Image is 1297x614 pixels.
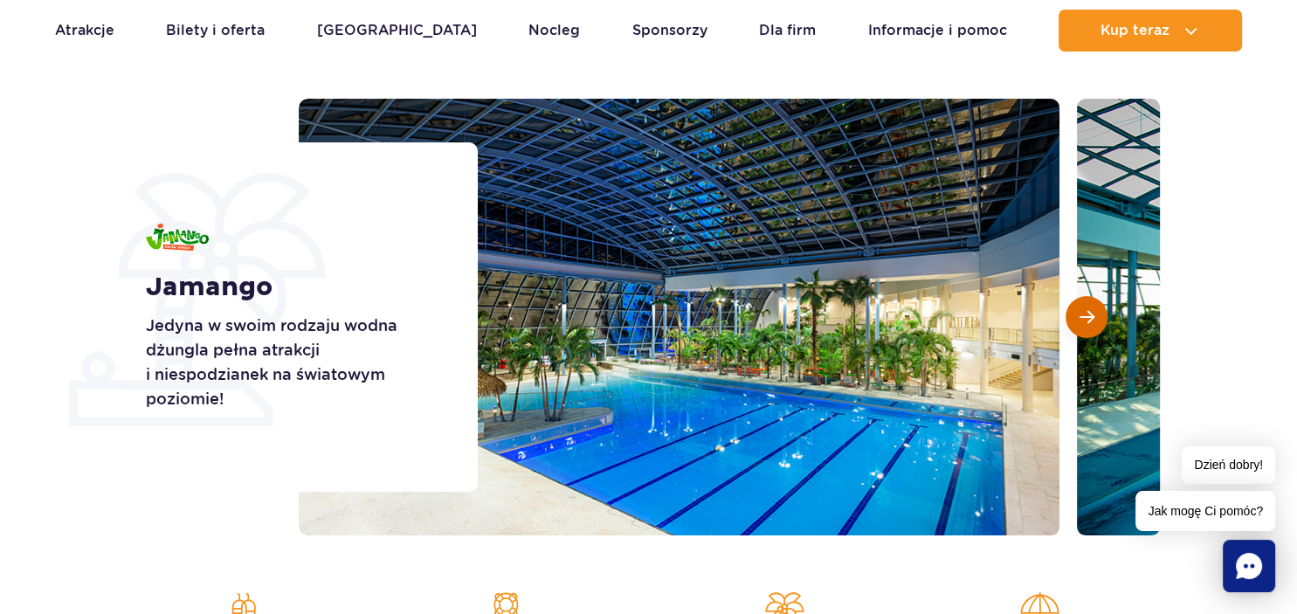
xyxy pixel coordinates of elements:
[317,10,477,52] a: [GEOGRAPHIC_DATA]
[528,10,580,52] a: Nocleg
[1100,23,1169,38] span: Kup teraz
[166,10,265,52] a: Bilety i oferta
[1066,296,1107,338] button: Następny slajd
[868,10,1007,52] a: Informacje i pomoc
[146,272,438,303] h1: Jamango
[632,10,707,52] a: Sponsorzy
[759,10,816,52] a: Dla firm
[1223,540,1275,592] div: Chat
[146,224,209,251] img: Jamango
[55,10,114,52] a: Atrakcje
[1059,10,1242,52] button: Kup teraz
[1182,446,1275,484] span: Dzień dobry!
[1135,491,1275,531] span: Jak mogę Ci pomóc?
[146,314,438,411] p: Jedyna w swoim rodzaju wodna dżungla pełna atrakcji i niespodzianek na światowym poziomie!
